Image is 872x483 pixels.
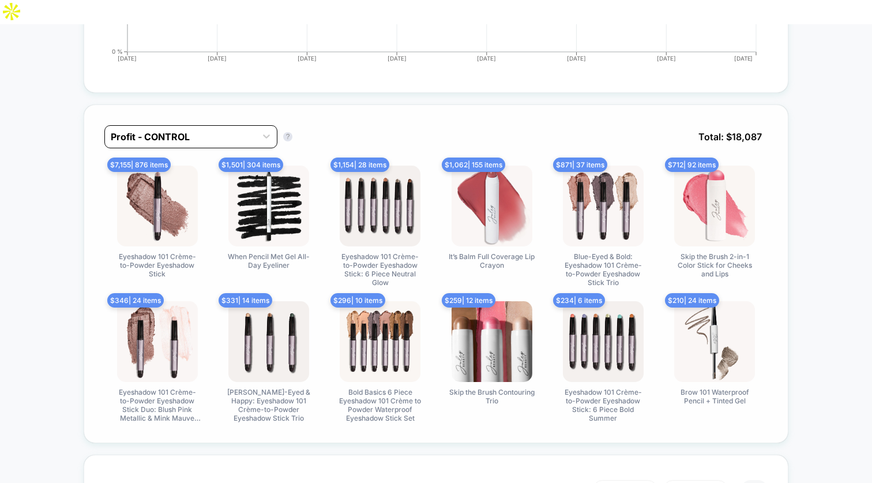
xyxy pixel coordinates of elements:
[114,388,201,422] span: Eyeshadow 101 Crème-to-Powder Eyeshadow Stick Duo: Blush Pink Metallic & Mink Mauve Metallic
[208,55,227,62] tspan: [DATE]
[560,252,647,287] span: Blue-Eyed & Bold: Eyeshadow 101 Crème-to-Powder Eyeshadow Stick Trio
[337,388,423,422] span: Bold Basics 6 Piece Eyeshadow 101 Crème to Powder Waterproof Eyeshadow Stick Set
[553,158,607,172] span: $ 871 | 37 items
[107,158,171,172] span: $ 7,155 | 876 items
[219,158,283,172] span: $ 1,501 | 304 items
[388,55,407,62] tspan: [DATE]
[563,166,644,246] img: Blue-Eyed & Bold: Eyeshadow 101 Crème-to-Powder Eyeshadow Stick Trio
[225,388,312,422] span: [PERSON_NAME]-Eyed & Happy: Eyeshadow 101 Crème-to-Powder Eyeshadow Stick Trio
[449,388,535,405] span: Skip the Brush Contouring Trio
[671,388,758,405] span: Brow 101 Waterproof Pencil + Tinted Gel
[563,301,644,382] img: Eyeshadow 101 Crème-to-Powder Eyeshadow Stick: 6 Piece Bold Summer
[477,55,496,62] tspan: [DATE]
[442,158,505,172] span: $ 1,062 | 155 items
[665,158,719,172] span: $ 712 | 92 items
[228,301,309,382] img: Hazel-Eyed & Happy: Eyeshadow 101 Crème-to-Powder Eyeshadow Stick Trio
[674,166,755,246] img: Skip the Brush 2-in-1 Color Stick for Cheeks and Lips
[228,166,309,246] img: When Pencil Met Gel All-Day Eyeliner
[112,48,123,55] tspan: 0 %
[553,293,605,308] span: $ 234 | 6 items
[298,55,317,62] tspan: [DATE]
[340,301,420,382] img: Bold Basics 6 Piece Eyeshadow 101 Crème to Powder Waterproof Eyeshadow Stick Set
[114,252,201,278] span: Eyeshadow 101 Crème-to-Powder Eyeshadow Stick
[340,166,420,246] img: Eyeshadow 101 Crème-to-Powder Eyeshadow Stick: 6 Piece Neutral Glow
[330,293,385,308] span: $ 296 | 10 items
[117,301,198,382] img: Eyeshadow 101 Crème-to-Powder Eyeshadow Stick Duo: Blush Pink Metallic & Mink Mauve Metallic
[283,132,292,141] button: ?
[107,293,164,308] span: $ 346 | 24 items
[734,55,753,62] tspan: [DATE]
[657,55,676,62] tspan: [DATE]
[219,293,272,308] span: $ 331 | 14 items
[671,252,758,278] span: Skip the Brush 2-in-1 Color Stick for Cheeks and Lips
[674,301,755,382] img: Brow 101 Waterproof Pencil + Tinted Gel
[225,252,312,269] span: When Pencil Met Gel All-Day Eyeliner
[337,252,423,287] span: Eyeshadow 101 Crème-to-Powder Eyeshadow Stick: 6 Piece Neutral Glow
[560,388,647,422] span: Eyeshadow 101 Crème-to-Powder Eyeshadow Stick: 6 Piece Bold Summer
[567,55,586,62] tspan: [DATE]
[449,252,535,269] span: It’s Balm Full Coverage Lip Crayon
[442,293,495,308] span: $ 259 | 12 items
[452,166,532,246] img: It’s Balm Full Coverage Lip Crayon
[330,158,389,172] span: $ 1,154 | 28 items
[693,125,768,148] span: Total: $ 18,087
[665,293,719,308] span: $ 210 | 24 items
[117,166,198,246] img: Eyeshadow 101 Crème-to-Powder Eyeshadow Stick
[452,301,532,382] img: Skip the Brush Contouring Trio
[118,55,137,62] tspan: [DATE]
